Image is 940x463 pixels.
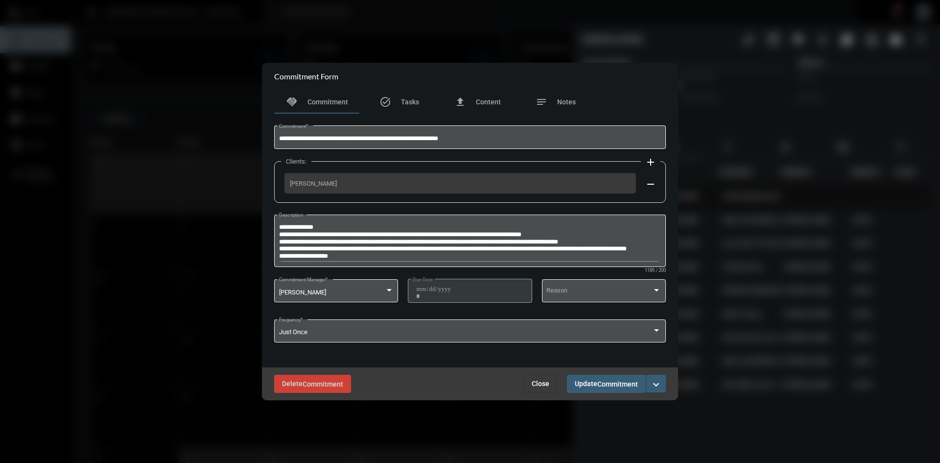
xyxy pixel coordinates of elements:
[274,375,351,393] button: DeleteCommitment
[645,268,666,273] mat-hint: 1189 / 200
[281,158,311,165] label: Clients:
[290,180,631,187] span: [PERSON_NAME]
[645,178,657,190] mat-icon: remove
[401,98,419,106] span: Tasks
[286,96,298,108] mat-icon: handshake
[274,72,338,81] h2: Commitment Form
[379,96,391,108] mat-icon: task_alt
[282,380,343,388] span: Delete
[454,96,466,108] mat-icon: file_upload
[279,328,307,336] span: Just Once
[597,380,638,388] span: Commitment
[476,98,501,106] span: Content
[645,156,657,168] mat-icon: add
[307,98,348,106] span: Commitment
[650,379,662,390] mat-icon: expand_more
[524,375,557,392] button: Close
[575,380,638,388] span: Update
[536,96,547,108] mat-icon: notes
[557,98,576,106] span: Notes
[567,375,646,393] button: UpdateCommitment
[532,380,549,388] span: Close
[303,380,343,388] span: Commitment
[279,289,326,296] span: [PERSON_NAME]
